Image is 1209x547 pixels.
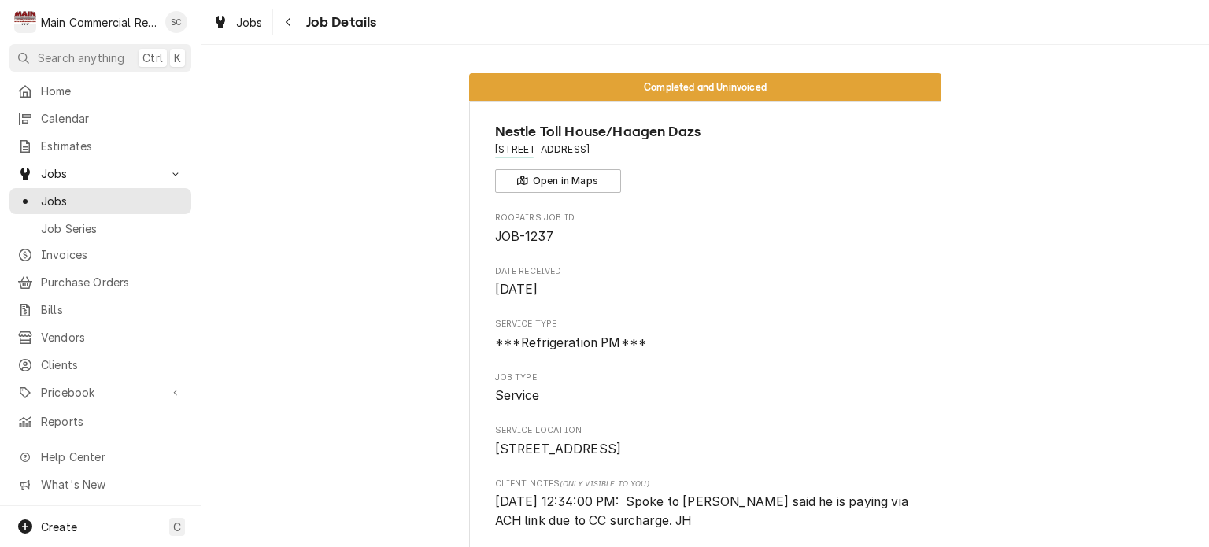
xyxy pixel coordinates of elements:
div: Roopairs Job ID [495,212,916,246]
a: Go to Jobs [9,161,191,187]
span: Service Location [495,440,916,459]
span: Completed and Uninvoiced [644,82,767,92]
div: Service Type [495,318,916,352]
span: Service Type [495,334,916,353]
a: Home [9,78,191,104]
span: Service Type [495,318,916,331]
a: Jobs [9,188,191,214]
a: Go to Help Center [9,444,191,470]
span: Search anything [38,50,124,66]
span: Jobs [236,14,263,31]
a: Bills [9,297,191,323]
span: Home [41,83,183,99]
span: K [174,50,181,66]
span: Ctrl [142,50,163,66]
button: Navigate back [276,9,301,35]
button: Open in Maps [495,169,621,193]
span: Roopairs Job ID [495,227,916,246]
span: Purchase Orders [41,274,183,290]
span: JOB-1237 [495,229,553,244]
a: Purchase Orders [9,269,191,295]
a: Invoices [9,242,191,268]
a: Estimates [9,133,191,159]
span: Date Received [495,280,916,299]
span: Name [495,121,916,142]
span: Service [495,388,540,403]
span: [STREET_ADDRESS] [495,442,622,456]
span: Pricebook [41,384,160,401]
span: Invoices [41,246,183,263]
div: Sharon Campbell's Avatar [165,11,187,33]
span: Address [495,142,916,157]
span: [object Object] [495,493,916,530]
span: [DATE] [495,282,538,297]
button: Search anythingCtrlK [9,44,191,72]
span: Roopairs Job ID [495,212,916,224]
span: (Only Visible to You) [560,479,649,488]
span: Job Type [495,386,916,405]
span: C [173,519,181,535]
span: Jobs [41,193,183,209]
a: Vendors [9,324,191,350]
div: M [14,11,36,33]
a: Calendar [9,105,191,131]
a: Clients [9,352,191,378]
span: Create [41,520,77,534]
div: Status [469,73,941,101]
span: Job Details [301,12,377,33]
span: Vendors [41,329,183,346]
span: Reports [41,413,183,430]
a: Jobs [206,9,269,35]
span: Jobs [41,165,160,182]
span: Bills [41,301,183,318]
span: Help Center [41,449,182,465]
div: SC [165,11,187,33]
a: Go to What's New [9,471,191,497]
span: What's New [41,476,182,493]
span: Service Location [495,424,916,437]
span: Date Received [495,265,916,278]
span: [DATE] 12:34:00 PM: Spoke to [PERSON_NAME] said he is paying via ACH link due to CC surcharge. JH [495,494,912,528]
span: Estimates [41,138,183,154]
div: [object Object] [495,478,916,530]
span: Job Series [41,220,183,237]
a: Reports [9,408,191,434]
div: Service Location [495,424,916,458]
div: Job Type [495,371,916,405]
div: Main Commercial Refrigeration Service [41,14,157,31]
div: Main Commercial Refrigeration Service's Avatar [14,11,36,33]
a: Go to Pricebook [9,379,191,405]
div: Date Received [495,265,916,299]
span: Clients [41,357,183,373]
div: Client Information [495,121,916,193]
span: Calendar [41,110,183,127]
span: Job Type [495,371,916,384]
span: Client Notes [495,478,916,490]
a: Job Series [9,216,191,242]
